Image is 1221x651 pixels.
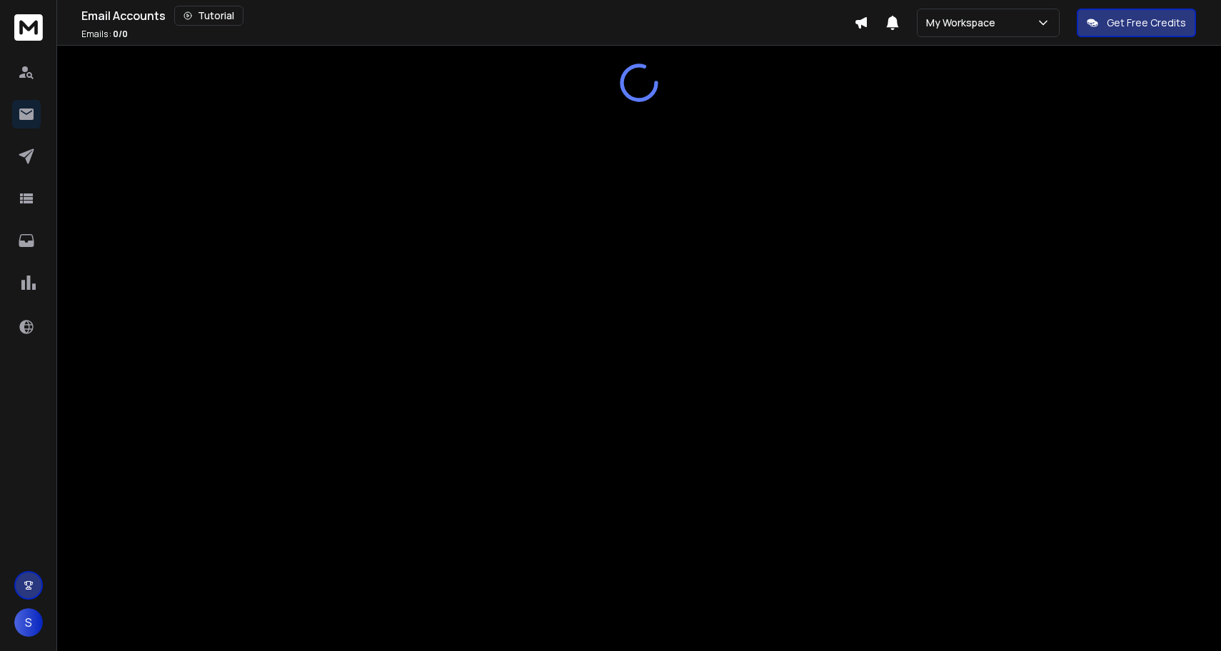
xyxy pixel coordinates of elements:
button: S [14,608,43,637]
button: Get Free Credits [1077,9,1196,37]
p: My Workspace [926,16,1001,30]
button: Tutorial [174,6,243,26]
p: Emails : [81,29,128,40]
p: Get Free Credits [1107,16,1186,30]
div: Email Accounts [81,6,854,26]
span: 0 / 0 [113,28,128,40]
